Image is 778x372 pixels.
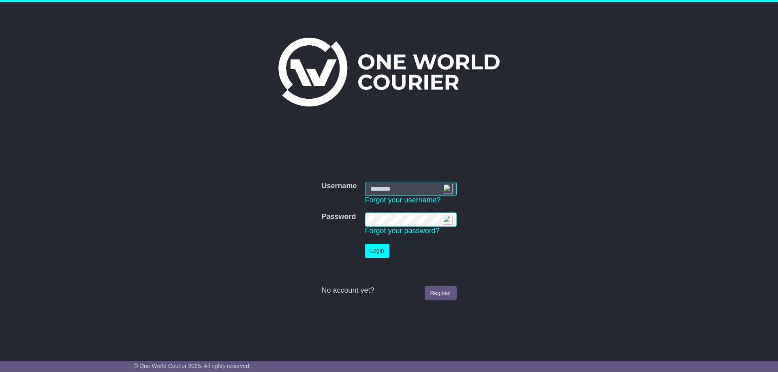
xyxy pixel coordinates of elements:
img: npw-badge-icon-locked.svg [443,215,453,225]
div: No account yet? [321,286,456,295]
a: Forgot your password? [365,227,440,235]
span: © One World Courier 2025. All rights reserved. [134,363,251,369]
img: One World [278,38,500,106]
img: npw-badge-icon-locked.svg [443,184,453,193]
a: Register [425,286,456,300]
label: Password [321,213,356,221]
button: Login [365,244,389,258]
label: Username [321,182,357,191]
a: Forgot your username? [365,196,441,204]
